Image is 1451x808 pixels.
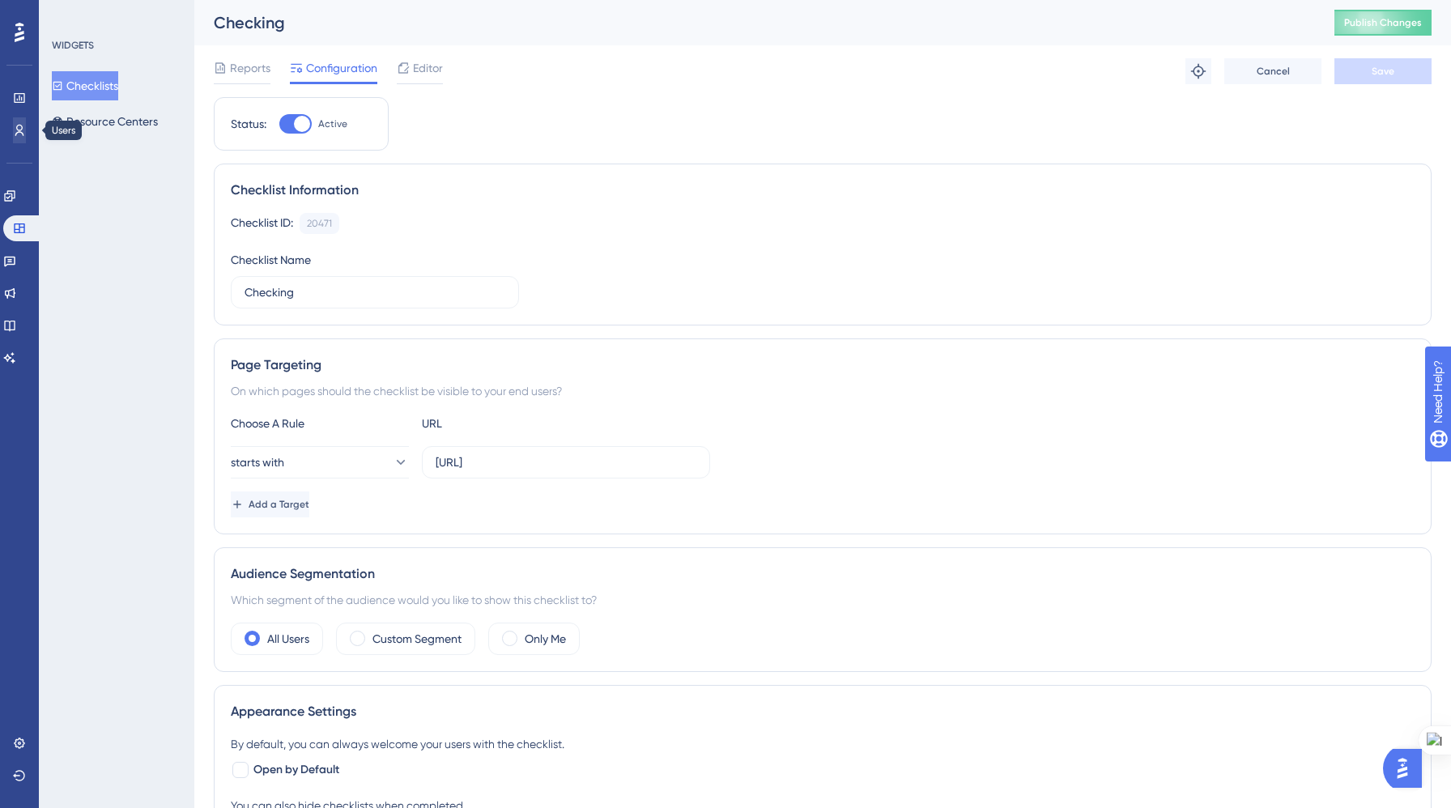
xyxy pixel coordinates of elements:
[318,117,347,130] span: Active
[1334,10,1432,36] button: Publish Changes
[231,355,1415,375] div: Page Targeting
[231,702,1415,721] div: Appearance Settings
[1334,58,1432,84] button: Save
[231,414,409,433] div: Choose A Rule
[306,58,377,78] span: Configuration
[214,11,1294,34] div: Checking
[231,590,1415,610] div: Which segment of the audience would you like to show this checklist to?
[52,71,118,100] button: Checklists
[38,4,101,23] span: Need Help?
[1383,744,1432,793] iframe: UserGuiding AI Assistant Launcher
[1344,16,1422,29] span: Publish Changes
[231,453,284,472] span: starts with
[231,734,1415,754] div: By default, you can always welcome your users with the checklist.
[1224,58,1321,84] button: Cancel
[231,381,1415,401] div: On which pages should the checklist be visible to your end users?
[52,107,158,136] button: Resource Centers
[230,58,270,78] span: Reports
[249,498,309,511] span: Add a Target
[1257,65,1290,78] span: Cancel
[413,58,443,78] span: Editor
[245,283,505,301] input: Type your Checklist name
[372,629,462,649] label: Custom Segment
[422,414,600,433] div: URL
[52,39,94,52] div: WIDGETS
[436,453,696,471] input: yourwebsite.com/path
[231,181,1415,200] div: Checklist Information
[231,491,309,517] button: Add a Target
[231,213,293,234] div: Checklist ID:
[231,250,311,270] div: Checklist Name
[231,446,409,478] button: starts with
[231,564,1415,584] div: Audience Segmentation
[253,760,339,780] span: Open by Default
[231,114,266,134] div: Status:
[525,629,566,649] label: Only Me
[267,629,309,649] label: All Users
[1372,65,1394,78] span: Save
[307,217,332,230] div: 20471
